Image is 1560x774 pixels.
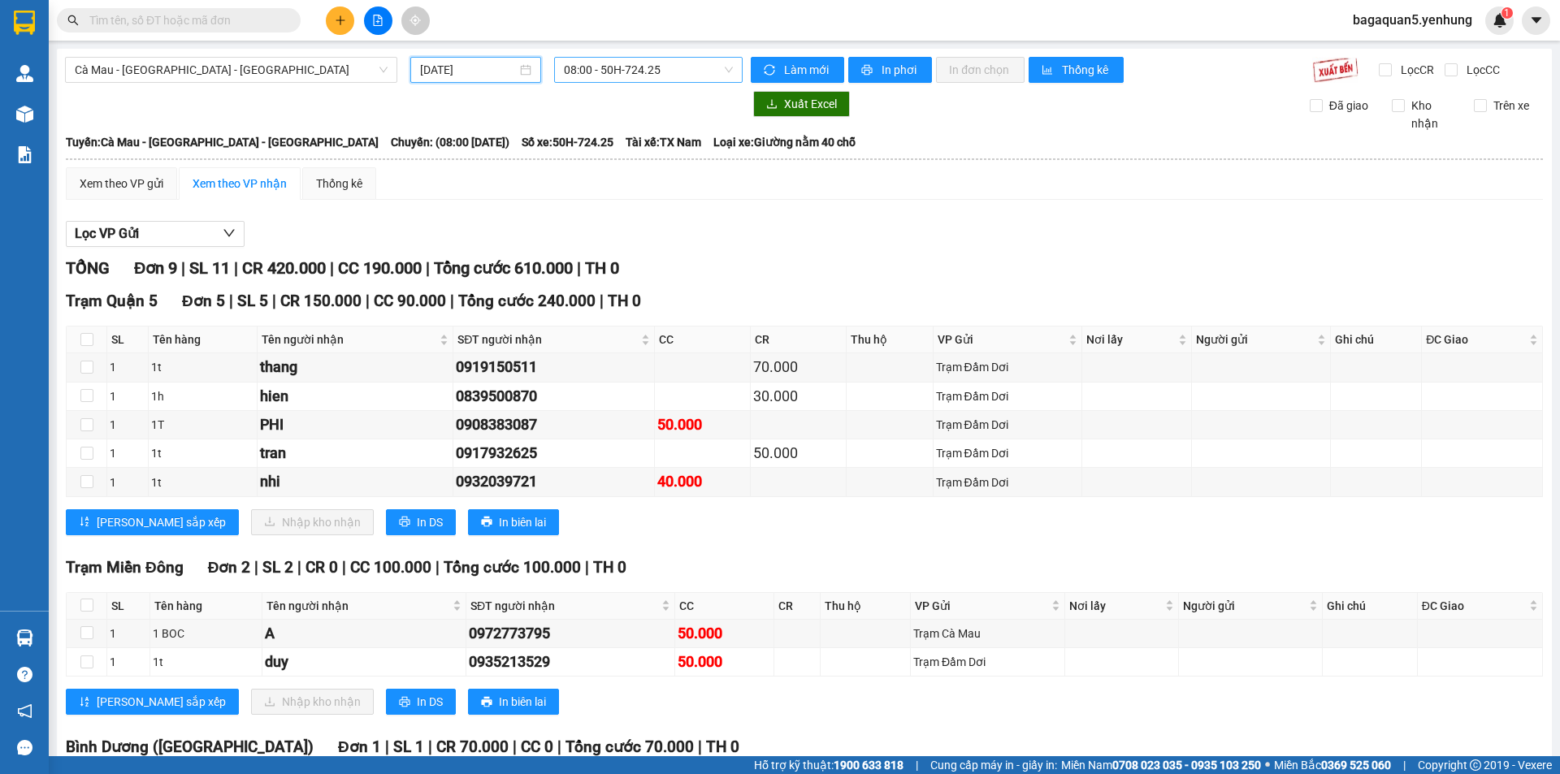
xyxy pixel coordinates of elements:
div: Trạm Đầm Dơi [936,358,1079,376]
span: plus [335,15,346,26]
div: 1t [151,473,253,491]
button: printerIn phơi [848,57,932,83]
img: logo-vxr [14,11,35,35]
span: Số xe: 50H-724.25 [522,133,613,151]
td: A [262,620,466,648]
div: 0917932625 [456,442,652,465]
input: 11/08/2025 [420,61,517,79]
div: 50.000 [678,622,771,645]
span: 1 [1504,7,1510,19]
span: Đơn 2 [208,558,251,577]
td: hien [258,383,454,411]
button: sort-ascending[PERSON_NAME] sắp xếp [66,509,239,535]
span: file-add [372,15,383,26]
span: Xuất Excel [784,95,837,113]
span: | [342,558,346,577]
span: CC 0 [521,737,553,756]
span: printer [481,516,492,529]
td: thang [258,353,454,382]
span: [PERSON_NAME] sắp xếp [97,693,226,711]
td: duy [262,648,466,677]
div: 1 [110,358,145,376]
div: Trạm Đầm Dơi [936,473,1079,491]
span: bar-chart [1042,64,1055,77]
span: TH 0 [706,737,739,756]
span: Tổng cước 70.000 [565,737,694,756]
span: Miền Bắc [1274,756,1391,774]
div: 1 BOC [153,625,259,642]
span: Lọc VP Gửi [75,223,139,244]
span: CR 0 [305,558,338,577]
span: 08:00 - 50H-724.25 [564,58,733,82]
span: In DS [417,513,443,531]
sup: 1 [1501,7,1513,19]
span: CR 420.000 [242,258,326,278]
span: Đơn 9 [134,258,177,278]
div: 0972773795 [469,622,672,645]
div: Trạm Đầm Dơi [936,444,1079,462]
div: 50.000 [657,413,747,436]
td: Trạm Cà Mau [911,620,1065,648]
span: Đơn 5 [182,292,225,310]
span: down [223,227,236,240]
button: syncLàm mới [751,57,844,83]
span: Làm mới [784,61,831,79]
div: duy [265,651,463,673]
span: Tên người nhận [266,597,449,615]
span: sort-ascending [79,696,90,709]
button: caret-down [1522,6,1550,35]
div: 50.000 [678,651,771,673]
span: copyright [1470,759,1481,771]
span: | [385,737,389,756]
div: A [265,622,463,645]
span: | [426,258,430,278]
span: search [67,15,79,26]
span: TH 0 [593,558,626,577]
span: Chuyến: (08:00 [DATE]) [391,133,509,151]
div: 1 [110,444,145,462]
td: 0972773795 [466,620,675,648]
span: TH 0 [585,258,619,278]
span: VP Gửi [915,597,1048,615]
td: Trạm Đầm Dơi [934,353,1082,382]
div: 1 [110,625,147,642]
td: 0908383087 [453,411,655,439]
span: | [428,737,432,756]
span: ⚪️ [1265,762,1270,768]
div: 0935213529 [469,651,672,673]
div: Trạm Đầm Dơi [936,416,1079,434]
span: SL 1 [393,737,424,756]
th: SL [107,326,149,353]
div: 0932039721 [456,470,652,493]
button: bar-chartThống kê [1029,57,1124,83]
span: CC 90.000 [374,292,446,310]
span: caret-down [1529,13,1544,28]
span: | [330,258,334,278]
button: downloadNhập kho nhận [251,689,374,715]
span: | [272,292,276,310]
strong: 0369 525 060 [1321,759,1391,772]
input: Tìm tên, số ĐT hoặc mã đơn [89,11,281,29]
td: tran [258,439,454,468]
button: downloadXuất Excel [753,91,850,117]
strong: 0708 023 035 - 0935 103 250 [1112,759,1261,772]
span: Trên xe [1487,97,1536,115]
td: Trạm Đầm Dơi [934,468,1082,496]
div: Trạm Đầm Dơi [913,653,1062,671]
th: CR [751,326,847,353]
span: CC 100.000 [350,558,431,577]
span: SL 11 [189,258,230,278]
div: 50.000 [753,442,843,465]
span: Tài xế: TX Nam [626,133,701,151]
th: Thu hộ [821,593,911,620]
button: sort-ascending[PERSON_NAME] sắp xếp [66,689,239,715]
span: | [698,737,702,756]
span: Nơi lấy [1086,331,1175,348]
span: Đã giao [1323,97,1375,115]
span: printer [481,696,492,709]
span: SL 5 [237,292,268,310]
span: | [254,558,258,577]
span: ĐC Giao [1426,331,1526,348]
span: Bình Dương ([GEOGRAPHIC_DATA]) [66,737,314,756]
span: sync [764,64,778,77]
